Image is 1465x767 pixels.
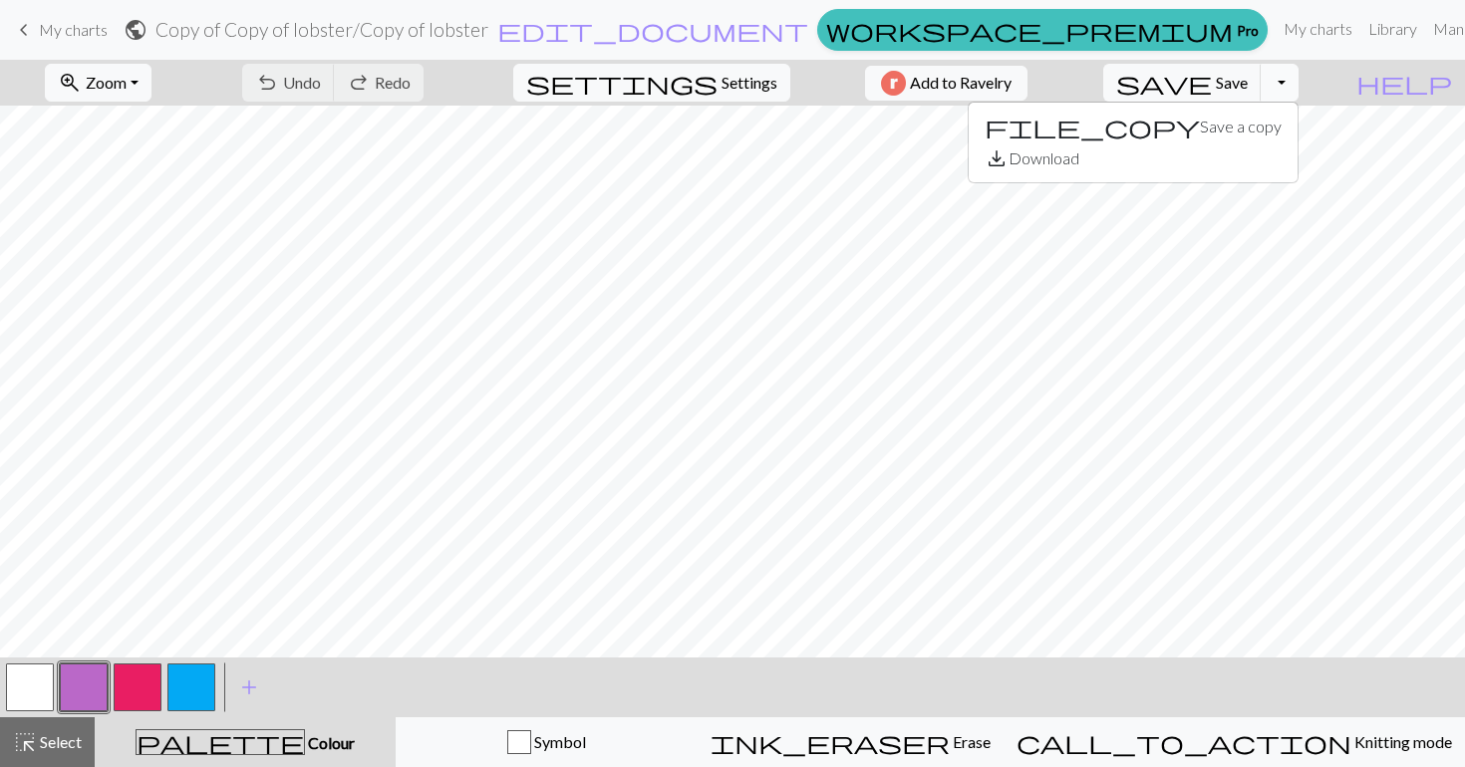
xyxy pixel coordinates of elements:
[910,71,1012,96] span: Add to Ravelry
[58,69,82,97] span: zoom_in
[969,111,1298,142] button: Save a copy
[137,728,304,756] span: palette
[124,16,147,44] span: public
[1103,64,1262,102] button: Save
[12,16,36,44] span: keyboard_arrow_left
[698,717,1004,767] button: Erase
[1004,717,1465,767] button: Knitting mode
[513,64,790,102] button: SettingsSettings
[722,71,777,95] span: Settings
[531,732,586,751] span: Symbol
[1351,732,1452,751] span: Knitting mode
[497,16,808,44] span: edit_document
[826,16,1233,44] span: workspace_premium
[881,71,906,96] img: Ravelry
[86,73,127,92] span: Zoom
[13,728,37,756] span: highlight_alt
[1356,69,1452,97] span: help
[526,71,718,95] i: Settings
[865,66,1027,101] button: Add to Ravelry
[985,113,1200,140] span: file_copy
[950,732,991,751] span: Erase
[95,717,396,767] button: Colour
[1116,69,1212,97] span: save
[39,20,108,39] span: My charts
[396,717,698,767] button: Symbol
[37,732,82,751] span: Select
[969,142,1298,174] button: Download
[1276,9,1360,49] a: My charts
[1017,728,1351,756] span: call_to_action
[12,13,108,47] a: My charts
[1216,73,1248,92] span: Save
[45,64,151,102] button: Zoom
[155,18,488,41] h2: Copy of Copy of lobster / Copy of lobster
[237,673,261,701] span: add
[1360,9,1425,49] a: Library
[985,144,1009,172] span: save_alt
[711,728,950,756] span: ink_eraser
[526,69,718,97] span: settings
[305,733,355,752] span: Colour
[817,9,1268,51] a: Pro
